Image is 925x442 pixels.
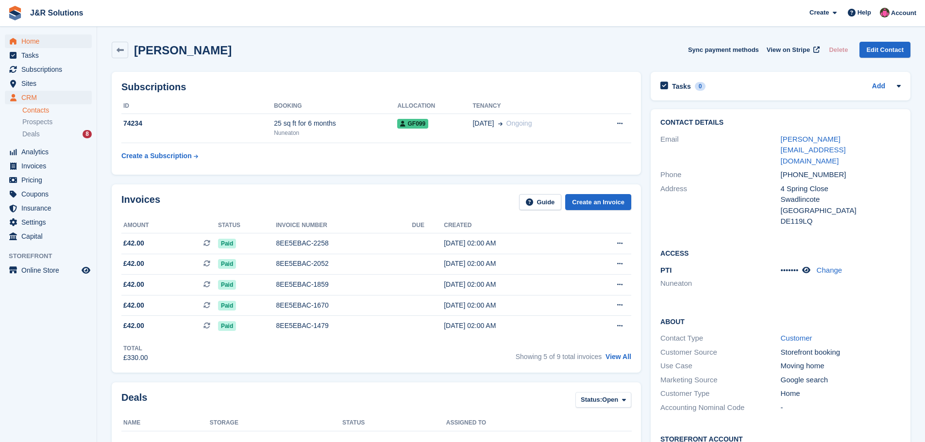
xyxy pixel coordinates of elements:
[9,251,97,261] span: Storefront
[123,321,144,331] span: £42.00
[444,218,578,233] th: Created
[5,91,92,104] a: menu
[5,49,92,62] a: menu
[276,321,412,331] div: 8EE5EBAC-1479
[660,388,780,399] div: Customer Type
[519,194,562,210] a: Guide
[121,82,631,93] h2: Subscriptions
[575,392,631,408] button: Status: Open
[21,91,80,104] span: CRM
[5,263,92,277] a: menu
[397,98,472,114] th: Allocation
[121,147,198,165] a: Create a Subscription
[123,353,148,363] div: £330.00
[276,259,412,269] div: 8EE5EBAC-2052
[781,194,901,205] div: Swadlincote
[123,344,148,353] div: Total
[274,118,397,129] div: 25 sq ft for 6 months
[21,173,80,187] span: Pricing
[506,119,532,127] span: Ongoing
[688,42,759,58] button: Sync payment methods
[22,117,92,127] a: Prospects
[397,119,428,129] span: GF099
[781,266,799,274] span: •••••••
[781,402,901,413] div: -
[210,415,342,431] th: Storage
[817,266,842,274] a: Change
[5,229,92,243] a: menu
[781,183,901,195] div: 4 Spring Close
[444,300,578,311] div: [DATE] 02:00 AM
[80,264,92,276] a: Preview store
[602,395,618,405] span: Open
[5,63,92,76] a: menu
[21,229,80,243] span: Capital
[276,238,412,248] div: 8EE5EBAC-2258
[274,129,397,137] div: Nuneaton
[5,215,92,229] a: menu
[218,239,236,248] span: Paid
[123,300,144,311] span: £42.00
[21,187,80,201] span: Coupons
[121,118,274,129] div: 74234
[21,145,80,159] span: Analytics
[809,8,829,17] span: Create
[660,119,901,127] h2: Contact Details
[472,98,590,114] th: Tenancy
[444,321,578,331] div: [DATE] 02:00 AM
[565,194,631,210] a: Create an Invoice
[660,316,901,326] h2: About
[121,415,210,431] th: Name
[781,375,901,386] div: Google search
[605,353,631,360] a: View All
[859,42,910,58] a: Edit Contact
[342,415,446,431] th: Status
[660,183,780,227] div: Address
[672,82,691,91] h2: Tasks
[767,45,810,55] span: View on Stripe
[276,218,412,233] th: Invoice number
[444,279,578,290] div: [DATE] 02:00 AM
[22,129,92,139] a: Deals 8
[695,82,706,91] div: 0
[412,218,444,233] th: Due
[781,205,901,216] div: [GEOGRAPHIC_DATA]
[660,169,780,180] div: Phone
[218,259,236,269] span: Paid
[660,347,780,358] div: Customer Source
[21,201,80,215] span: Insurance
[21,34,80,48] span: Home
[21,263,80,277] span: Online Store
[121,392,147,410] h2: Deals
[581,395,602,405] span: Status:
[444,259,578,269] div: [DATE] 02:00 AM
[5,201,92,215] a: menu
[446,415,631,431] th: Assigned to
[123,238,144,248] span: £42.00
[274,98,397,114] th: Booking
[121,218,218,233] th: Amount
[660,134,780,167] div: Email
[763,42,822,58] a: View on Stripe
[218,280,236,290] span: Paid
[660,248,901,258] h2: Access
[872,81,885,92] a: Add
[276,279,412,290] div: 8EE5EBAC-1859
[21,77,80,90] span: Sites
[781,334,812,342] a: Customer
[21,159,80,173] span: Invoices
[5,77,92,90] a: menu
[5,159,92,173] a: menu
[516,353,602,360] span: Showing 5 of 9 total invoices
[22,106,92,115] a: Contacts
[21,63,80,76] span: Subscriptions
[660,333,780,344] div: Contact Type
[22,117,52,127] span: Prospects
[123,259,144,269] span: £42.00
[121,151,192,161] div: Create a Subscription
[660,360,780,372] div: Use Case
[444,238,578,248] div: [DATE] 02:00 AM
[218,321,236,331] span: Paid
[5,173,92,187] a: menu
[83,130,92,138] div: 8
